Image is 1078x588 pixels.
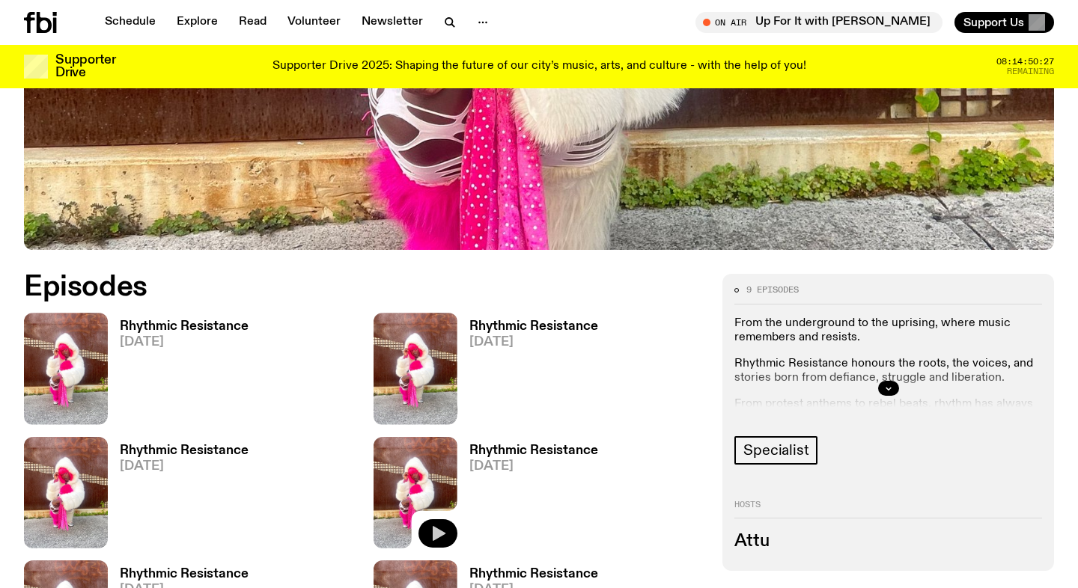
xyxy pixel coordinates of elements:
img: Attu crouches on gravel in front of a brown wall. They are wearing a white fur coat with a hood, ... [374,313,457,424]
span: Specialist [743,442,808,459]
h3: Rhythmic Resistance [469,320,598,333]
a: Rhythmic Resistance[DATE] [108,444,249,548]
span: [DATE] [120,336,249,349]
button: Support Us [954,12,1054,33]
h2: Episodes [24,274,704,301]
img: Attu crouches on gravel in front of a brown wall. They are wearing a white fur coat with a hood, ... [24,313,108,424]
h3: Rhythmic Resistance [120,568,249,581]
img: Attu crouches on gravel in front of a brown wall. They are wearing a white fur coat with a hood, ... [374,437,457,548]
img: Attu crouches on gravel in front of a brown wall. They are wearing a white fur coat with a hood, ... [24,437,108,548]
p: Supporter Drive 2025: Shaping the future of our city’s music, arts, and culture - with the help o... [272,60,806,73]
h3: Rhythmic Resistance [469,444,598,457]
a: Newsletter [353,12,432,33]
a: Specialist [734,436,817,465]
span: [DATE] [120,460,249,473]
p: From the underground to the uprising, where music remembers and resists. [734,316,1042,345]
p: Rhythmic Resistance honours the roots, the voices, and stories born from defiance, struggle and l... [734,357,1042,385]
a: Rhythmic Resistance[DATE] [457,320,598,424]
a: Rhythmic Resistance[DATE] [457,444,598,548]
h2: Hosts [734,500,1042,518]
span: [DATE] [469,336,598,349]
h3: Rhythmic Resistance [120,320,249,333]
span: Support Us [963,16,1024,29]
span: [DATE] [469,460,598,473]
a: Schedule [96,12,165,33]
a: Explore [168,12,227,33]
a: Volunteer [278,12,350,33]
h3: Rhythmic Resistance [120,444,249,457]
span: 08:14:50:27 [996,58,1054,66]
h3: Rhythmic Resistance [469,568,598,581]
a: Rhythmic Resistance[DATE] [108,320,249,424]
span: Remaining [1007,67,1054,76]
button: On AirUp For It with [PERSON_NAME] [695,12,943,33]
span: 9 episodes [746,286,799,294]
a: Read [230,12,275,33]
h3: Attu [734,533,1042,550]
h3: Supporter Drive [55,54,115,79]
